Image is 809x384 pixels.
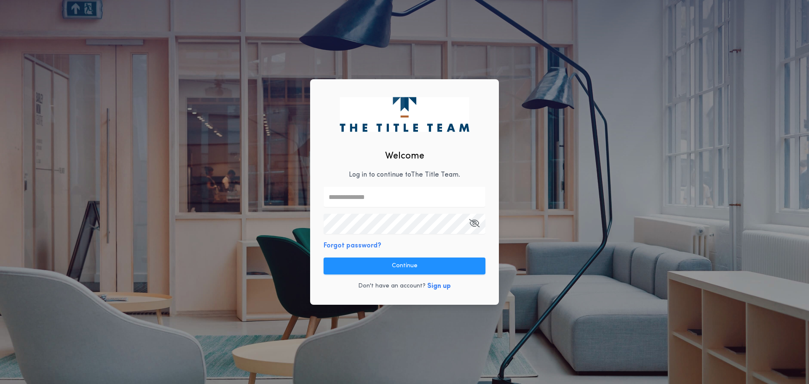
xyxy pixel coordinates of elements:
[349,170,460,180] p: Log in to continue to The Title Team .
[385,149,424,163] h2: Welcome
[427,281,451,291] button: Sign up
[358,282,426,290] p: Don't have an account?
[324,258,485,274] button: Continue
[340,97,469,132] img: logo
[324,241,381,251] button: Forgot password?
